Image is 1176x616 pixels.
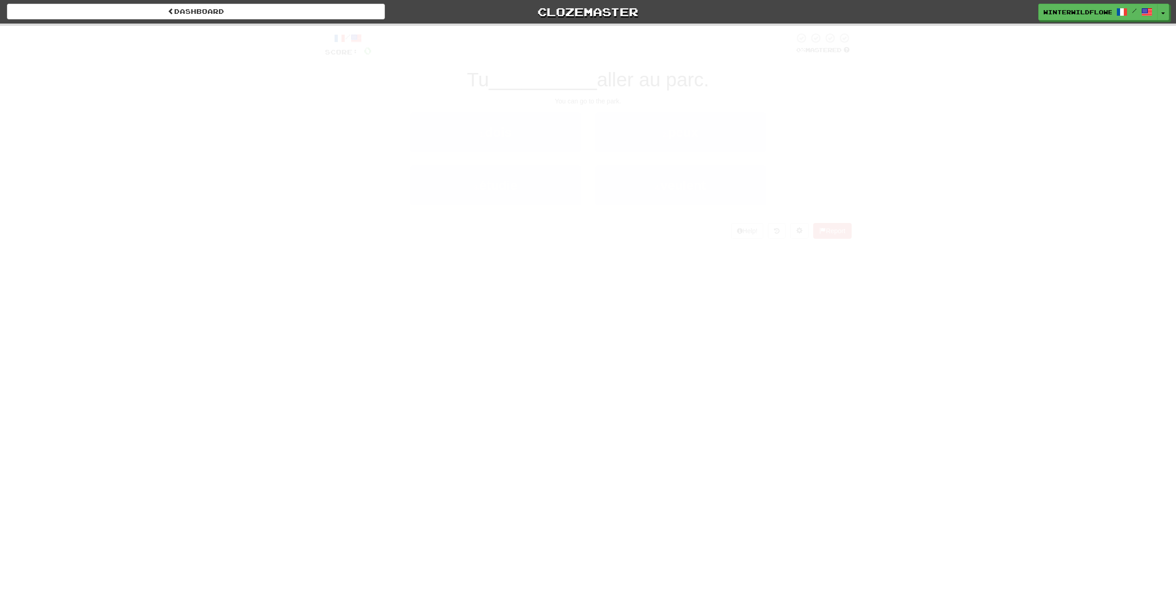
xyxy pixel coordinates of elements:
a: Clozemaster [399,4,777,20]
span: peux [668,125,698,139]
small: 4 . [655,184,661,191]
span: 10 [846,24,862,36]
span: / [1132,7,1137,14]
span: __________ [489,69,597,91]
a: Dashboard [7,4,385,19]
div: / [325,32,372,44]
span: 0 [364,45,372,56]
span: veulent [660,178,706,193]
div: Mastered [794,46,852,54]
button: Round history (alt+y) [768,223,786,239]
span: 0 [625,24,633,36]
a: WinterWildflower3390 / [1038,4,1158,20]
span: Score: [325,48,358,56]
span: WinterWildflower3390 [1043,8,1112,16]
small: 1 . [480,131,485,138]
button: Help! [731,223,764,239]
small: 2 . [663,131,668,138]
button: 2.peux [595,112,766,152]
button: Report [813,223,851,239]
div: You can go to the park. [325,97,852,106]
span: aller au parc. [597,69,709,91]
span: étudie [479,178,517,193]
span: 0 % [796,46,805,54]
button: 4.veulent [595,165,766,205]
span: dois [485,125,512,139]
span: Tu [467,69,489,91]
span: Correct [309,26,354,35]
button: 1.dois [410,112,581,152]
small: 3 . [474,184,479,191]
button: 3.étudie [410,165,581,205]
span: 0 [377,24,385,36]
